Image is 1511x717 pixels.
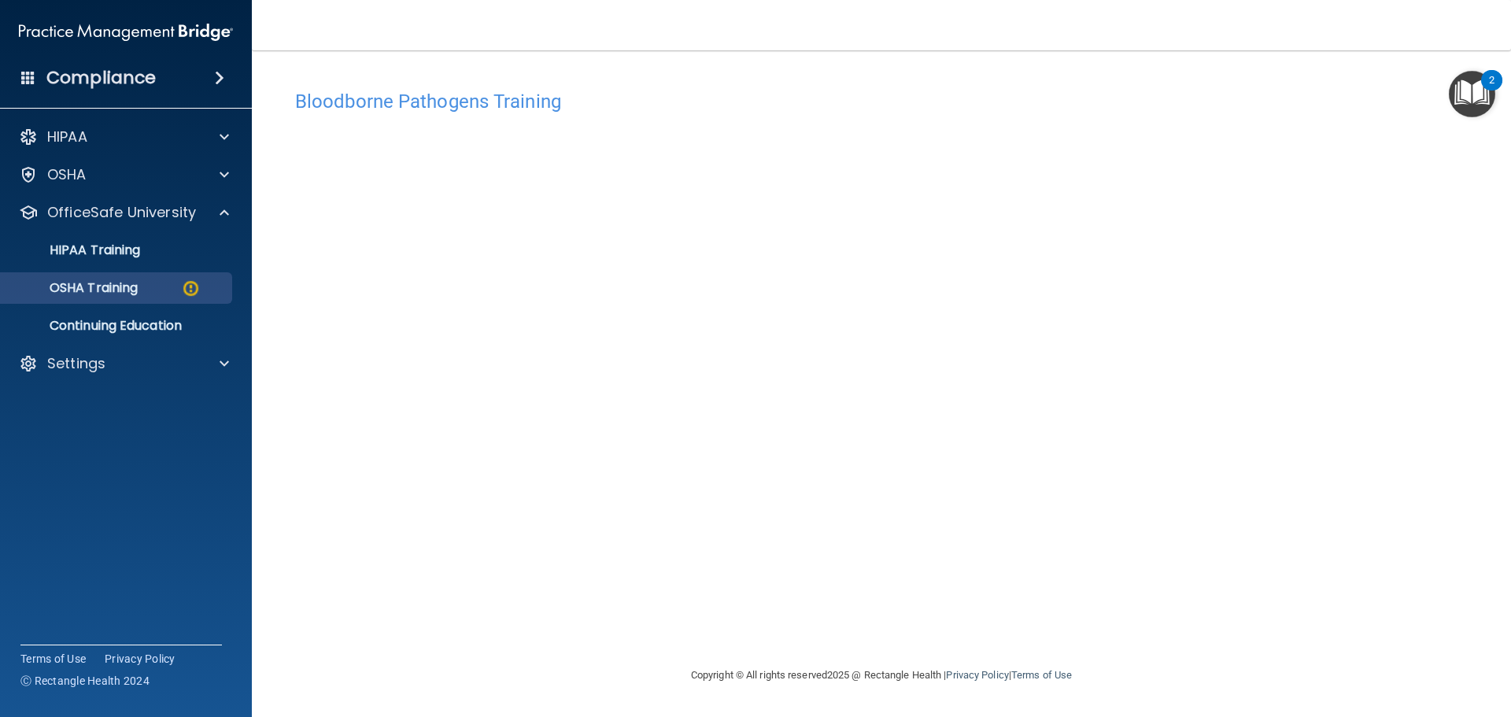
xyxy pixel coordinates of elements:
[10,280,138,296] p: OSHA Training
[47,128,87,146] p: HIPAA
[19,165,229,184] a: OSHA
[19,354,229,373] a: Settings
[10,318,225,334] p: Continuing Education
[47,203,196,222] p: OfficeSafe University
[47,354,105,373] p: Settings
[295,120,1468,604] iframe: bbp
[10,242,140,258] p: HIPAA Training
[181,279,201,298] img: warning-circle.0cc9ac19.png
[20,673,150,689] span: Ⓒ Rectangle Health 2024
[47,165,87,184] p: OSHA
[20,651,86,667] a: Terms of Use
[19,17,233,48] img: PMB logo
[946,669,1008,681] a: Privacy Policy
[594,650,1169,700] div: Copyright © All rights reserved 2025 @ Rectangle Health | |
[105,651,175,667] a: Privacy Policy
[1011,669,1072,681] a: Terms of Use
[1449,71,1495,117] button: Open Resource Center, 2 new notifications
[19,203,229,222] a: OfficeSafe University
[1489,80,1494,101] div: 2
[46,67,156,89] h4: Compliance
[295,91,1468,112] h4: Bloodborne Pathogens Training
[19,128,229,146] a: HIPAA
